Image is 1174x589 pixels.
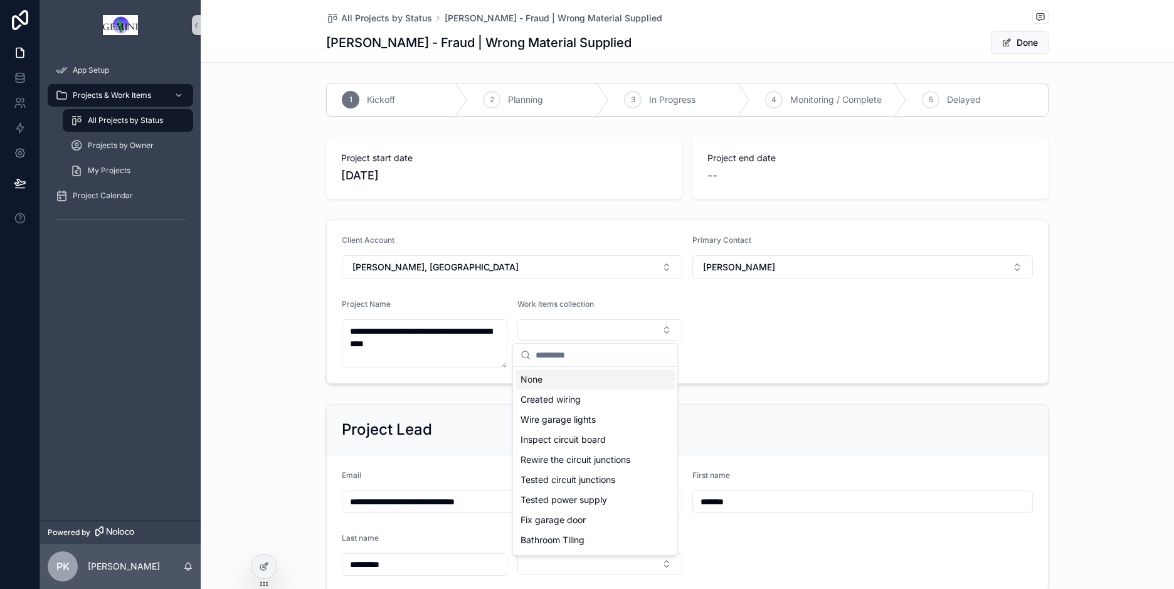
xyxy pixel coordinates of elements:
span: PK [56,559,70,574]
span: Wire garage lights [521,413,596,426]
img: App logo [103,15,139,35]
span: [DATE] [341,167,667,184]
button: Select Button [517,553,683,575]
div: scrollable content [40,50,201,246]
span: Rewire the circuit junctions [521,454,630,466]
a: All Projects by Status [326,12,432,24]
p: [PERSON_NAME] [88,560,160,573]
span: Project start date [341,152,667,164]
span: -- [707,167,717,184]
span: Email [342,470,361,480]
span: Install new washer/dryer [521,554,621,566]
button: Done [991,31,1049,54]
a: [PERSON_NAME] - Fraud | Wrong Material Supplied [445,12,662,24]
span: 2 [490,95,494,105]
button: Select Button [342,255,682,279]
span: Project Name [342,299,391,309]
span: Projects by Owner [88,141,154,151]
span: 3 [631,95,635,105]
span: All Projects by Status [88,115,163,125]
div: None [516,369,675,390]
span: My Projects [88,166,130,176]
a: Project Calendar [48,184,193,207]
span: Tested circuit junctions [521,474,615,486]
span: Project Calendar [73,191,133,201]
span: Tested power supply [521,494,607,506]
a: My Projects [63,159,193,182]
span: Bathroom Tiling [521,534,584,546]
div: Suggestions [513,367,677,555]
h2: Project Lead [342,420,432,440]
button: Select Button [692,255,1033,279]
span: Inspect circuit board [521,433,606,446]
button: Select Button [517,319,683,341]
a: Powered by [40,521,201,544]
span: First name [692,470,730,480]
span: Client Account [342,235,394,245]
span: [PERSON_NAME] [703,261,775,273]
span: 1 [349,95,352,105]
a: All Projects by Status [63,109,193,132]
span: Monitoring / Complete [790,93,882,106]
span: Last name [342,533,379,543]
span: Project end date [707,152,1034,164]
span: Projects & Work Items [73,90,151,100]
a: Projects & Work Items [48,84,193,107]
span: Kickoff [367,93,395,106]
span: 5 [929,95,933,105]
span: Created wiring [521,393,581,406]
span: In Progress [649,93,695,106]
span: 4 [771,95,776,105]
span: App Setup [73,65,109,75]
span: Work items collection [517,299,594,309]
span: Planning [508,93,543,106]
span: Primary Contact [692,235,751,245]
span: [PERSON_NAME], [GEOGRAPHIC_DATA] [352,261,519,273]
span: Delayed [947,93,981,106]
span: Fix garage door [521,514,586,526]
h1: [PERSON_NAME] - Fraud | Wrong Material Supplied [326,34,632,51]
a: Projects by Owner [63,134,193,157]
span: Powered by [48,528,90,538]
span: All Projects by Status [341,12,432,24]
a: App Setup [48,59,193,82]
